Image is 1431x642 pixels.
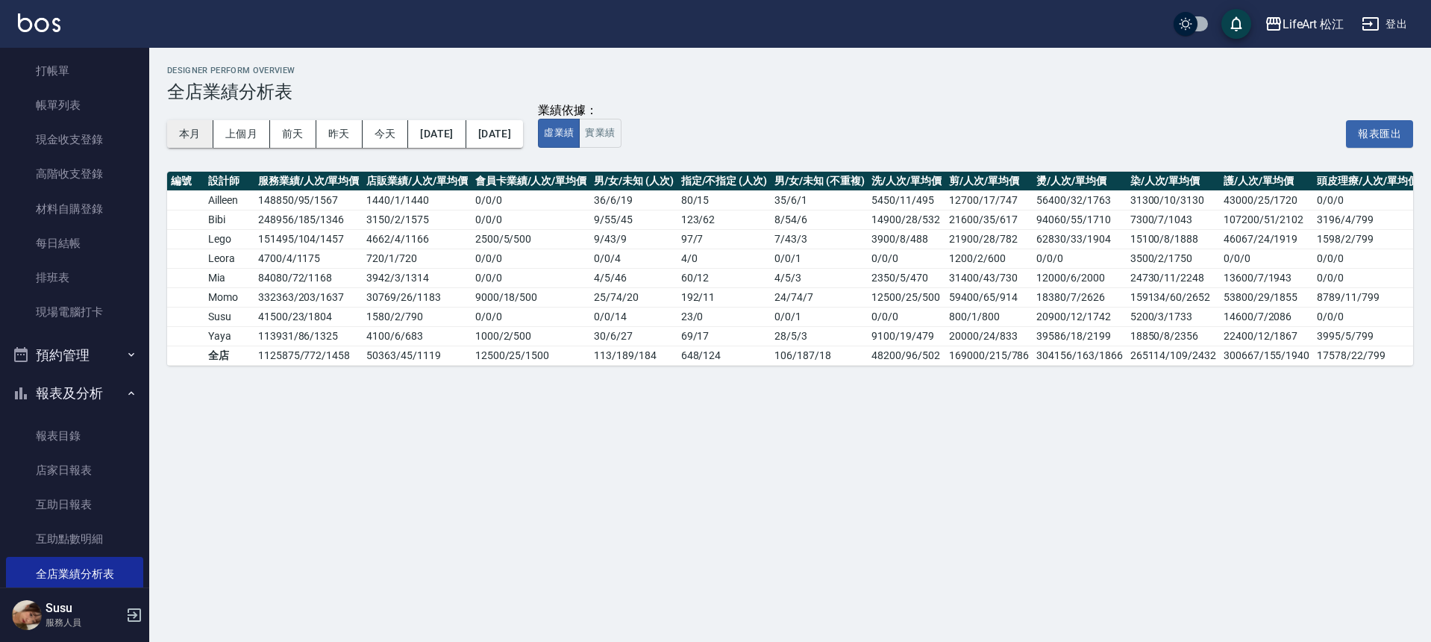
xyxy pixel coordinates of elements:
td: 21900/28/782 [945,229,1033,249]
td: 46067/24/1919 [1220,229,1313,249]
a: 互助點數明細 [6,522,143,556]
td: 9100/19/479 [868,326,945,346]
td: 248956 / 185 / 1346 [254,210,363,229]
td: 50363 / 45 / 1119 [363,346,471,365]
button: LifeArt 松江 [1259,9,1350,40]
td: 0/0/0 [868,307,945,326]
td: 1125875 / 772 / 1458 [254,346,363,365]
td: 21600/35/617 [945,210,1033,229]
td: 36 / 6 / 19 [590,190,677,210]
td: Ailleen [204,190,254,210]
td: 0 / 0 / 0 [472,210,590,229]
td: 0 / 0 / 0 [472,249,590,268]
td: 41500 / 23 / 1804 [254,307,363,326]
td: Yaya [204,326,254,346]
td: 192 / 11 [677,287,771,307]
td: Mia [204,268,254,287]
td: 20900/12/1742 [1033,307,1126,326]
td: 0/0/0 [1033,249,1126,268]
td: 8789/11/799 [1313,287,1421,307]
td: 9 / 55 / 45 [590,210,677,229]
td: 123 / 62 [677,210,771,229]
td: 4 / 5 / 46 [590,268,677,287]
td: Susu [204,307,254,326]
td: 3995/5/799 [1313,326,1421,346]
td: 151495 / 104 / 1457 [254,229,363,249]
a: 每日結帳 [6,226,143,261]
img: Logo [18,13,60,32]
td: 304156/163/1866 [1033,346,1126,365]
td: 3500/2/1750 [1127,249,1220,268]
th: 剪/人次/單均價 [945,172,1033,191]
th: 男/女/未知 (不重複) [771,172,868,191]
td: 0 / 0 / 0 [472,268,590,287]
td: 28 / 5 / 3 [771,326,868,346]
td: 59400/65/914 [945,287,1033,307]
a: 現場電腦打卡 [6,295,143,329]
button: [DATE] [408,120,466,148]
h3: 全店業績分析表 [167,81,1413,102]
a: 全店業績分析表 [6,557,143,591]
button: 虛業績 [538,119,580,148]
th: 燙/人次/單均價 [1033,172,1126,191]
td: 3196/4/799 [1313,210,1421,229]
td: 53800/29/1855 [1220,287,1313,307]
td: 9000 / 18 / 500 [472,287,590,307]
td: 56400/32/1763 [1033,190,1126,210]
td: 265114/109/2432 [1127,346,1220,365]
a: 現金收支登錄 [6,122,143,157]
td: 24 / 74 / 7 [771,287,868,307]
td: 39586/18/2199 [1033,326,1126,346]
td: 5200/3/1733 [1127,307,1220,326]
h2: Designer Perform Overview [167,66,1413,75]
th: 設計師 [204,172,254,191]
td: 0/0/0 [1220,249,1313,268]
td: 0/0/0 [1313,249,1421,268]
td: 15100/8/1888 [1127,229,1220,249]
button: 報表匯出 [1346,120,1413,148]
td: 30769 / 26 / 1183 [363,287,471,307]
td: 8 / 54 / 6 [771,210,868,229]
img: Person [12,600,42,630]
a: 店家日報表 [6,453,143,487]
button: 前天 [270,120,316,148]
td: 31400/43/730 [945,268,1033,287]
td: 169000/215/786 [945,346,1033,365]
td: 3900/8/488 [868,229,945,249]
td: 97 / 7 [677,229,771,249]
button: 今天 [363,120,409,148]
td: 12500/25/500 [868,287,945,307]
td: 23 / 0 [677,307,771,326]
th: 指定/不指定 (人次) [677,172,771,191]
td: 1580 / 2 / 790 [363,307,471,326]
td: 300667/155/1940 [1220,346,1313,365]
button: 實業績 [579,119,621,148]
th: 男/女/未知 (人次) [590,172,677,191]
td: Bibi [204,210,254,229]
td: 43000/25/1720 [1220,190,1313,210]
th: 護/人次/單均價 [1220,172,1313,191]
td: 62830/33/1904 [1033,229,1126,249]
td: Lego [204,229,254,249]
td: 4100 / 6 / 683 [363,326,471,346]
button: 登出 [1356,10,1413,38]
button: 昨天 [316,120,363,148]
td: 332363 / 203 / 1637 [254,287,363,307]
a: 高階收支登錄 [6,157,143,191]
td: 4700 / 4 / 1175 [254,249,363,268]
td: 0/0/0 [1313,307,1421,326]
td: 0 / 0 / 0 [472,307,590,326]
td: 800/1/800 [945,307,1033,326]
td: 4 / 0 [677,249,771,268]
th: 店販業績/人次/單均價 [363,172,471,191]
td: 18850/8/2356 [1127,326,1220,346]
a: 報表目錄 [6,419,143,453]
a: 報表匯出 [1346,125,1413,140]
td: 25 / 74 / 20 [590,287,677,307]
td: 107200/51/2102 [1220,210,1313,229]
button: 預約管理 [6,336,143,375]
td: 0/0/0 [868,249,945,268]
td: 3942 / 3 / 1314 [363,268,471,287]
th: 頭皮理療/人次/單均價 [1313,172,1421,191]
p: 服務人員 [46,616,122,629]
